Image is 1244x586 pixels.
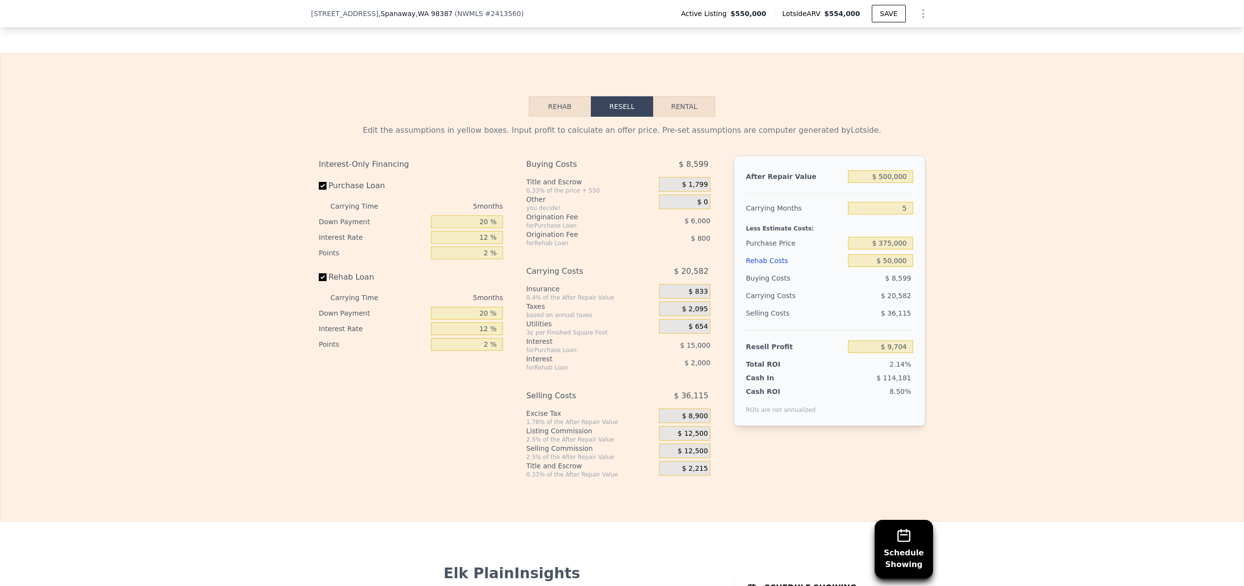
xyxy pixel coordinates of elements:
span: $ 8,900 [682,412,708,421]
div: Total ROI [746,359,807,369]
span: $ 15,000 [680,341,710,349]
span: $ 833 [689,287,708,296]
span: $ 1,799 [682,180,708,189]
span: $ 36,115 [881,309,911,317]
div: 5 months [397,198,503,214]
div: Title and Escrow [526,177,655,187]
label: Rehab Loan [319,268,427,286]
span: $ 8,599 [679,156,708,173]
button: Show Options [914,4,933,23]
div: Other [526,195,655,204]
div: Interest-Only Financing [319,156,503,173]
span: $554,000 [824,10,860,18]
div: Cash ROI [746,387,816,396]
div: Origination Fee [526,230,635,239]
div: 1.78% of the After Repair Value [526,418,655,426]
div: Carrying Time [330,290,394,305]
span: , WA 98387 [415,10,452,18]
span: $ 12,500 [678,447,708,456]
div: for Rehab Loan [526,364,635,372]
div: Rehab Costs [746,252,844,269]
div: for Purchase Loan [526,222,635,230]
div: Points [319,337,427,352]
div: After Repair Value [746,168,844,185]
span: $ 36,115 [674,387,708,405]
span: $ 2,095 [682,305,708,314]
div: you decide! [526,204,655,212]
div: Carrying Costs [746,287,807,304]
div: for Rehab Loan [526,239,635,247]
div: Down Payment [319,305,427,321]
div: Buying Costs [526,156,635,173]
div: Cash In [746,373,807,383]
div: Excise Tax [526,408,655,418]
div: Listing Commission [526,426,655,436]
div: Interest Rate [319,230,427,245]
input: Rehab Loan [319,273,327,281]
span: 8.50% [890,388,911,395]
span: $ 800 [691,234,710,242]
span: $ 2,215 [682,464,708,473]
button: ScheduleShowing [875,520,933,578]
span: $ 12,500 [678,429,708,438]
input: Purchase Loan [319,182,327,190]
div: Origination Fee [526,212,635,222]
button: Resell [591,96,653,117]
span: $ 6,000 [684,217,710,225]
div: 2.5% of the After Repair Value [526,453,655,461]
div: Points [319,245,427,261]
button: Rental [653,96,715,117]
div: Selling Costs [746,304,844,322]
div: 0.4% of the After Repair Value [526,294,655,302]
span: NWMLS [457,10,483,18]
div: based on annual taxes [526,311,655,319]
div: 0.33% of the price + 550 [526,187,655,195]
span: , Spanaway [379,9,453,18]
div: Selling Commission [526,444,655,453]
div: Less Estimate Costs: [746,217,913,234]
div: Utilities [526,319,655,329]
span: $ 20,582 [881,292,911,300]
div: ROIs are not annualized [746,396,816,414]
span: Lotside ARV [782,9,824,18]
div: Elk Plain Insights [319,565,705,582]
div: Buying Costs [746,269,844,287]
label: Purchase Loan [319,177,427,195]
div: for Purchase Loan [526,346,635,354]
span: [STREET_ADDRESS] [311,9,379,18]
span: $ 114,181 [877,374,911,382]
div: Edit the assumptions in yellow boxes. Input profit to calculate an offer price. Pre-set assumptio... [319,124,925,136]
div: Resell Profit [746,338,844,355]
div: 5 months [397,290,503,305]
button: Rehab [529,96,591,117]
span: Active Listing [681,9,730,18]
div: Carrying Time [330,198,394,214]
div: 0.33% of the After Repair Value [526,471,655,479]
span: # 2413560 [485,10,521,18]
div: 2.5% of the After Repair Value [526,436,655,444]
div: 3¢ per Finished Square Foot [526,329,655,337]
div: Interest [526,337,635,346]
div: Taxes [526,302,655,311]
span: $ 654 [689,322,708,331]
div: Purchase Price [746,234,844,252]
button: SAVE [872,5,906,22]
div: Selling Costs [526,387,635,405]
span: $ 0 [697,198,708,207]
div: Insurance [526,284,655,294]
span: 2.14% [890,360,911,368]
span: $550,000 [730,9,766,18]
span: $ 20,582 [674,263,708,280]
div: Down Payment [319,214,427,230]
span: $ 8,599 [885,274,911,282]
div: Carrying Months [746,199,844,217]
div: ( ) [455,9,524,18]
div: Carrying Costs [526,263,635,280]
span: $ 2,000 [684,359,710,367]
div: Interest [526,354,635,364]
div: Interest Rate [319,321,427,337]
div: Title and Escrow [526,461,655,471]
